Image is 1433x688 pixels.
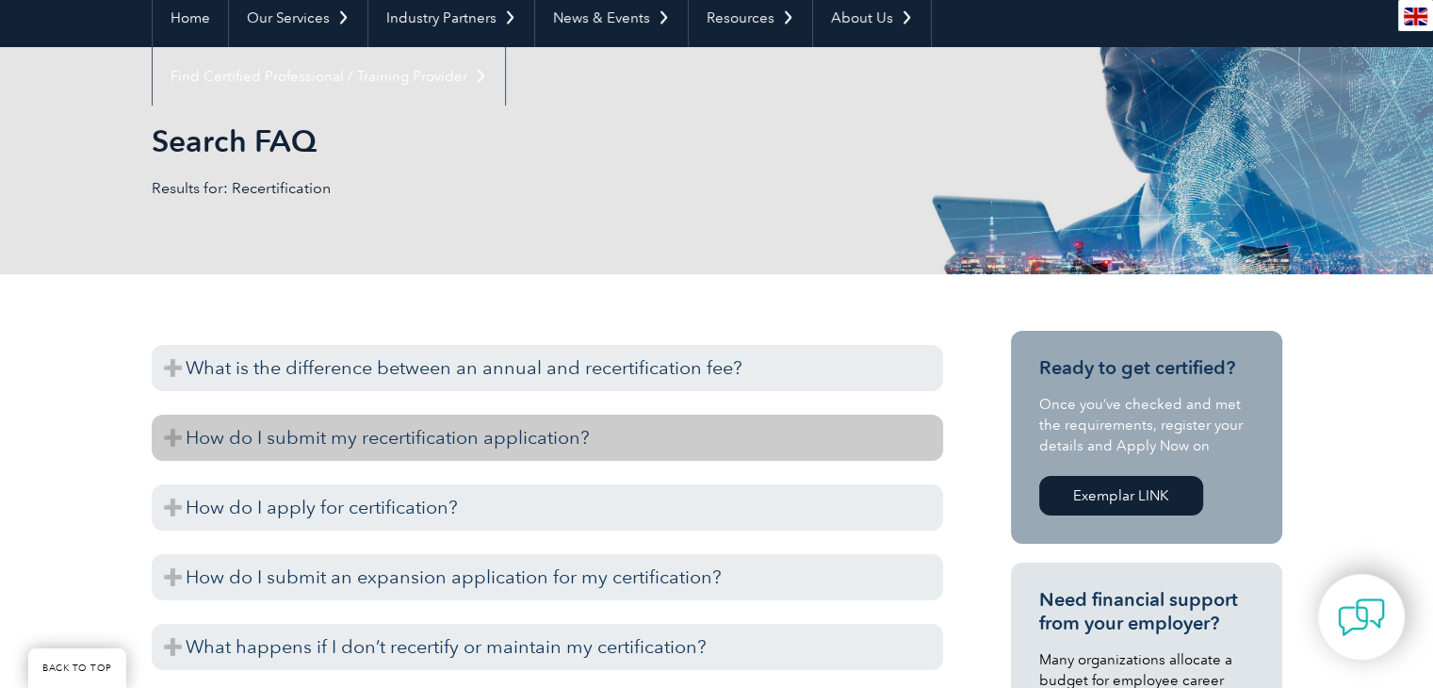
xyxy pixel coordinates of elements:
[153,47,505,106] a: Find Certified Professional / Training Provider
[1039,394,1254,456] p: Once you’ve checked and met the requirements, register your details and Apply Now on
[1404,8,1427,25] img: en
[1039,476,1203,516] a: Exemplar LINK
[152,415,943,461] h3: How do I submit my recertification application?
[152,345,943,391] h3: What is the difference between an annual and recertification fee?
[152,178,717,199] p: Results for: Recertification
[152,123,875,159] h1: Search FAQ
[1338,594,1385,641] img: contact-chat.png
[1039,356,1254,380] h3: Ready to get certified?
[28,648,126,688] a: BACK TO TOP
[152,624,943,670] h3: What happens if I don’t recertify or maintain my certification?
[152,484,943,531] h3: How do I apply for certification?
[152,554,943,600] h3: How do I submit an expansion application for my certification?
[1039,588,1254,635] h3: Need financial support from your employer?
